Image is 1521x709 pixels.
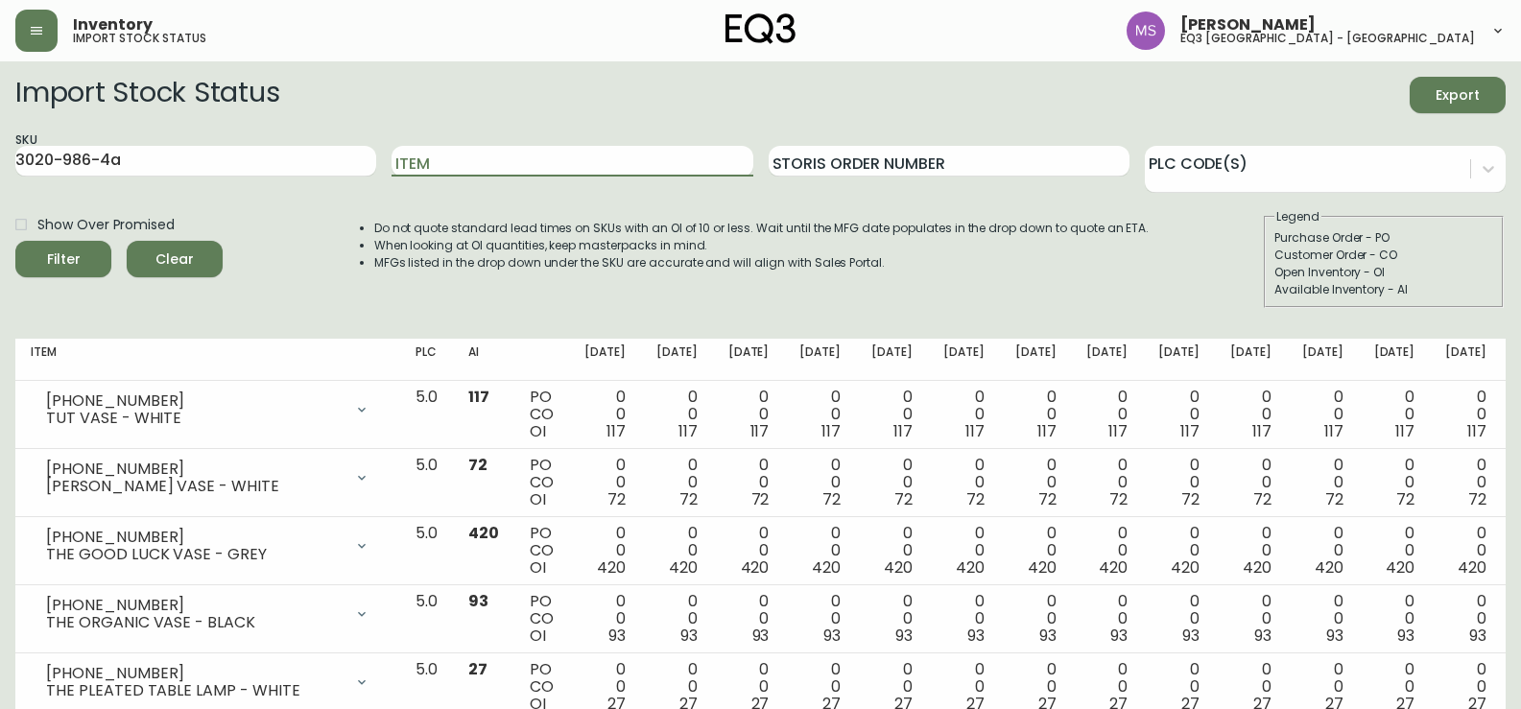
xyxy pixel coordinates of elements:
[1180,33,1475,44] h5: eq3 [GEOGRAPHIC_DATA] - [GEOGRAPHIC_DATA]
[584,525,626,577] div: 0 0
[1374,457,1415,508] div: 0 0
[374,220,1150,237] li: Do not quote standard lead times on SKUs with an OI of 10 or less. Wait until the MFG date popula...
[823,625,841,647] span: 93
[821,420,841,442] span: 117
[1274,281,1493,298] div: Available Inventory - AI
[871,525,913,577] div: 0 0
[468,658,487,680] span: 27
[597,556,626,579] span: 420
[1274,247,1493,264] div: Customer Order - CO
[530,420,546,442] span: OI
[1302,457,1343,508] div: 0 0
[31,525,385,567] div: [PHONE_NUMBER]THE GOOD LUCK VASE - GREY
[656,389,698,440] div: 0 0
[1215,339,1287,381] th: [DATE]
[584,389,626,440] div: 0 0
[1302,593,1343,645] div: 0 0
[1086,457,1128,508] div: 0 0
[530,488,546,510] span: OI
[530,625,546,647] span: OI
[669,556,698,579] span: 420
[1287,339,1359,381] th: [DATE]
[468,522,499,544] span: 420
[1086,593,1128,645] div: 0 0
[73,17,153,33] span: Inventory
[1458,556,1486,579] span: 420
[400,585,453,653] td: 5.0
[530,593,554,645] div: PO CO
[1252,420,1271,442] span: 117
[1015,389,1057,440] div: 0 0
[679,488,698,510] span: 72
[1397,625,1414,647] span: 93
[728,389,770,440] div: 0 0
[812,556,841,579] span: 420
[1425,83,1490,107] span: Export
[1127,12,1165,50] img: 1b6e43211f6f3cc0b0729c9049b8e7af
[1158,457,1200,508] div: 0 0
[1274,264,1493,281] div: Open Inventory - OI
[1037,420,1057,442] span: 117
[127,241,223,277] button: Clear
[1430,339,1502,381] th: [DATE]
[680,625,698,647] span: 93
[1274,208,1321,225] legend: Legend
[784,339,856,381] th: [DATE]
[569,339,641,381] th: [DATE]
[1110,625,1128,647] span: 93
[1109,488,1128,510] span: 72
[822,488,841,510] span: 72
[46,546,343,563] div: THE GOOD LUCK VASE - GREY
[1302,525,1343,577] div: 0 0
[1253,488,1271,510] span: 72
[1326,625,1343,647] span: 93
[1000,339,1072,381] th: [DATE]
[46,461,343,478] div: [PHONE_NUMBER]
[46,614,343,631] div: THE ORGANIC VASE - BLACK
[453,339,514,381] th: AI
[1359,339,1431,381] th: [DATE]
[1086,525,1128,577] div: 0 0
[728,457,770,508] div: 0 0
[31,457,385,499] div: [PHONE_NUMBER][PERSON_NAME] VASE - WHITE
[799,593,841,645] div: 0 0
[530,525,554,577] div: PO CO
[656,593,698,645] div: 0 0
[893,420,913,442] span: 117
[530,556,546,579] span: OI
[46,682,343,699] div: THE PLEATED TABLE LAMP - WHITE
[584,593,626,645] div: 0 0
[31,389,385,431] div: [PHONE_NUMBER]TUT VASE - WHITE
[468,454,487,476] span: 72
[750,420,770,442] span: 117
[1230,389,1271,440] div: 0 0
[678,420,698,442] span: 117
[606,420,626,442] span: 117
[46,410,343,427] div: TUT VASE - WHITE
[871,593,913,645] div: 0 0
[1230,525,1271,577] div: 0 0
[584,457,626,508] div: 0 0
[1395,420,1414,442] span: 117
[871,457,913,508] div: 0 0
[752,625,770,647] span: 93
[1243,556,1271,579] span: 420
[374,254,1150,272] li: MFGs listed in the drop down under the SKU are accurate and will align with Sales Portal.
[956,556,985,579] span: 420
[1374,593,1415,645] div: 0 0
[966,488,985,510] span: 72
[1038,488,1057,510] span: 72
[656,525,698,577] div: 0 0
[799,457,841,508] div: 0 0
[1158,593,1200,645] div: 0 0
[1445,457,1486,508] div: 0 0
[1324,420,1343,442] span: 117
[1143,339,1215,381] th: [DATE]
[46,597,343,614] div: [PHONE_NUMBER]
[15,241,111,277] button: Filter
[728,593,770,645] div: 0 0
[1039,625,1057,647] span: 93
[1445,593,1486,645] div: 0 0
[965,420,985,442] span: 117
[1099,556,1128,579] span: 420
